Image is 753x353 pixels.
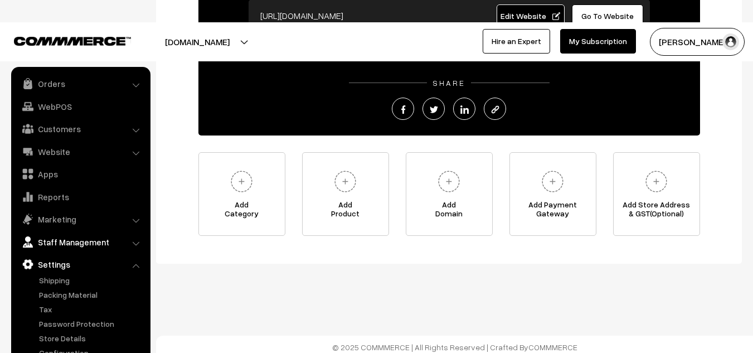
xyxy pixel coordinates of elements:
[509,152,596,236] a: Add PaymentGateway
[14,164,147,184] a: Apps
[14,33,111,47] a: COMMMERCE
[14,37,131,45] img: COMMMERCE
[406,200,492,223] span: Add Domain
[406,152,493,236] a: AddDomain
[36,274,147,286] a: Shipping
[14,209,147,229] a: Marketing
[560,29,636,54] a: My Subscription
[722,33,739,50] img: user
[226,166,257,197] img: plus.svg
[613,152,700,236] a: Add Store Address& GST(Optional)
[528,342,577,352] a: COMMMERCE
[650,28,745,56] button: [PERSON_NAME]…
[126,28,269,56] button: [DOMAIN_NAME]
[510,200,596,223] span: Add Payment Gateway
[14,187,147,207] a: Reports
[483,29,550,54] a: Hire an Expert
[497,4,565,28] a: Edit Website
[427,78,471,88] span: SHARE
[303,200,388,223] span: Add Product
[14,254,147,274] a: Settings
[641,166,672,197] img: plus.svg
[537,166,568,197] img: plus.svg
[614,200,699,223] span: Add Store Address & GST(Optional)
[36,318,147,330] a: Password Protection
[14,142,147,162] a: Website
[36,303,147,315] a: Tax
[302,152,389,236] a: AddProduct
[14,74,147,94] a: Orders
[434,166,464,197] img: plus.svg
[14,232,147,252] a: Staff Management
[581,11,634,21] span: Go To Website
[14,96,147,117] a: WebPOS
[199,200,285,223] span: Add Category
[501,11,560,21] span: Edit Website
[330,166,361,197] img: plus.svg
[36,332,147,344] a: Store Details
[14,119,147,139] a: Customers
[198,152,285,236] a: AddCategory
[572,4,644,28] a: Go To Website
[36,289,147,301] a: Packing Material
